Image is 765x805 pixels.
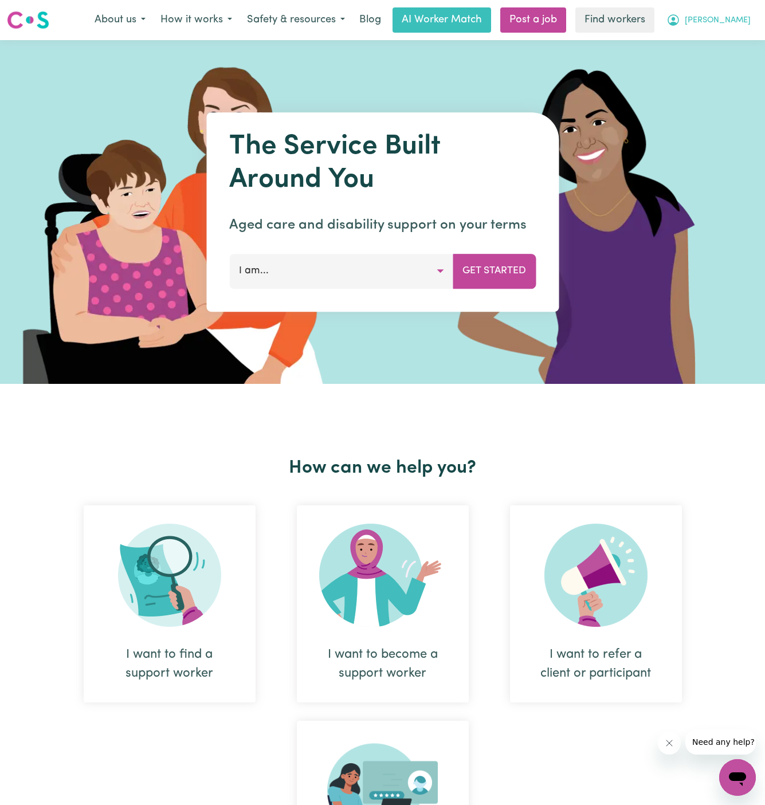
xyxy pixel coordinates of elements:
div: I want to become a support worker [324,645,441,683]
button: How it works [153,8,240,32]
a: Post a job [500,7,566,33]
span: [PERSON_NAME] [685,14,751,27]
div: I want to refer a client or participant [510,505,682,702]
button: Get Started [453,254,536,288]
div: I want to refer a client or participant [538,645,654,683]
iframe: Close message [658,732,681,755]
div: I want to find a support worker [84,505,256,702]
a: Careseekers logo [7,7,49,33]
a: Find workers [575,7,654,33]
button: I am... [229,254,453,288]
button: Safety & resources [240,8,352,32]
div: I want to become a support worker [297,505,469,702]
button: About us [87,8,153,32]
button: My Account [659,8,758,32]
img: Refer [544,524,648,627]
iframe: Button to launch messaging window [719,759,756,796]
img: Search [118,524,221,627]
a: AI Worker Match [393,7,491,33]
h2: How can we help you? [63,457,703,479]
a: Blog [352,7,388,33]
iframe: Message from company [685,729,756,755]
img: Become Worker [319,524,446,627]
div: I want to find a support worker [111,645,228,683]
img: Careseekers logo [7,10,49,30]
h1: The Service Built Around You [229,131,536,197]
p: Aged care and disability support on your terms [229,215,536,235]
